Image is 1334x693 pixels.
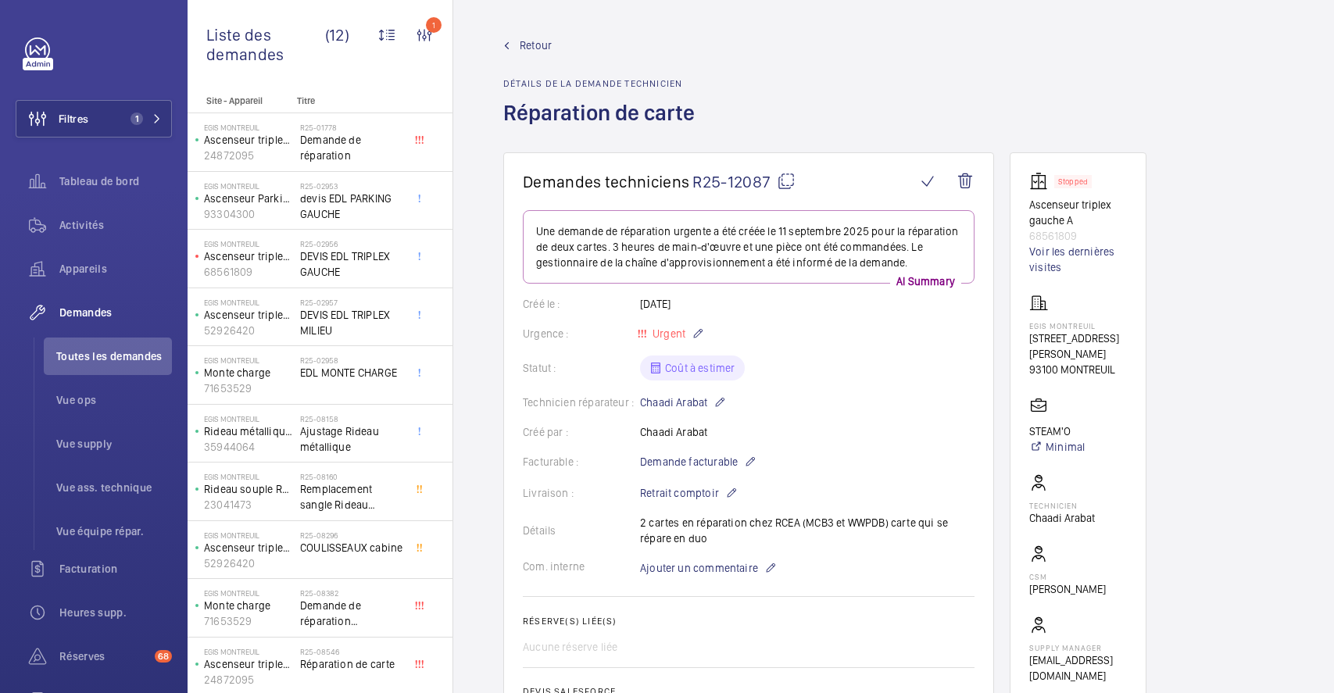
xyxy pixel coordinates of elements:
[1029,572,1106,581] p: CSM
[1058,179,1088,184] p: Stopped
[56,436,172,452] span: Vue supply
[640,484,738,502] p: Retrait comptoir
[206,25,325,64] span: Liste des demandes
[204,191,294,206] p: Ascenseur Parking Gauche
[1029,228,1127,244] p: 68561809
[300,355,403,365] h2: R25-02958
[300,647,403,656] h2: R25-08546
[59,648,148,664] span: Réserves
[204,481,294,497] p: Rideau souple Rapide
[1029,321,1127,330] p: EGIS MONTREUIL
[204,123,294,132] p: EGIS MONTREUIL
[536,223,961,270] p: Une demande de réparation urgente a été créée le 11 septembre 2025 pour la réparation de deux car...
[300,481,403,513] span: Remplacement sangle Rideau souple
[56,480,172,495] span: Vue ass. technique
[1029,330,1127,362] p: [STREET_ADDRESS][PERSON_NAME]
[300,540,403,555] span: COULISSEAUX cabine
[300,298,403,307] h2: R25-02957
[520,38,552,53] span: Retour
[1029,581,1106,597] p: [PERSON_NAME]
[300,132,403,163] span: Demande de réparation
[59,305,172,320] span: Demandes
[204,647,294,656] p: EGIS MONTREUIL
[204,530,294,540] p: EGIS MONTREUIL
[640,560,758,576] span: Ajouter un commentaire
[204,497,294,513] p: 23041473
[56,523,172,539] span: Vue équipe répar.
[204,656,294,672] p: Ascenseur triplex droit
[204,439,294,455] p: 35944064
[204,598,294,613] p: Monte charge
[59,173,172,189] span: Tableau de bord
[204,248,294,264] p: Ascenseur triplex gauche A
[204,264,294,280] p: 68561809
[523,616,975,627] h2: Réserve(s) liée(s)
[1029,439,1085,455] a: Minimal
[300,191,403,222] span: devis EDL PARKING GAUCHE
[1029,423,1085,439] p: STEAM'O
[692,172,796,191] span: R25-12087
[16,100,172,138] button: Filtres1
[300,239,403,248] h2: R25-02956
[300,423,403,455] span: Ajustage Rideau métallique
[131,113,143,125] span: 1
[1029,510,1095,526] p: Chaadi Arabat
[59,561,172,577] span: Facturation
[300,181,403,191] h2: R25-02953
[300,656,403,672] span: Réparation de carte
[204,307,294,323] p: Ascenseur triplex milieu
[300,598,403,629] span: Demande de réparation changement cellule
[890,273,961,289] p: AI Summary
[1029,362,1127,377] p: 93100 MONTREUIL
[300,530,403,540] h2: R25-08296
[59,261,172,277] span: Appareils
[188,95,291,106] p: Site - Appareil
[204,414,294,423] p: EGIS MONTREUIL
[204,423,294,439] p: Rideau métallique Livraison
[300,248,403,280] span: DEVIS EDL TRIPLEX GAUCHE
[1029,652,1127,684] p: [EMAIL_ADDRESS][DOMAIN_NAME]
[204,588,294,598] p: EGIS MONTREUIL
[204,323,294,338] p: 52926420
[204,132,294,148] p: Ascenseur triplex droit
[59,111,88,127] span: Filtres
[204,380,294,396] p: 71653529
[300,307,403,338] span: DEVIS EDL TRIPLEX MILIEU
[1029,244,1127,275] a: Voir les dernières visites
[300,123,403,132] h2: R25-01778
[503,98,704,152] h1: Réparation de carte
[155,650,172,663] span: 68
[204,181,294,191] p: EGIS MONTREUIL
[640,393,726,412] p: Chaadi Arabat
[204,613,294,629] p: 71653529
[523,172,689,191] span: Demandes techniciens
[204,555,294,571] p: 52926420
[1029,643,1127,652] p: Supply manager
[649,327,685,340] span: Urgent
[1029,501,1095,510] p: Technicien
[300,365,403,380] span: EDL MONTE CHARGE
[56,348,172,364] span: Toutes les demandes
[59,217,172,233] span: Activités
[1029,172,1054,191] img: elevator.svg
[300,588,403,598] h2: R25-08382
[204,298,294,307] p: EGIS MONTREUIL
[204,365,294,380] p: Monte charge
[204,239,294,248] p: EGIS MONTREUIL
[300,414,403,423] h2: R25-08158
[204,206,294,222] p: 93304300
[297,95,400,106] p: Titre
[204,148,294,163] p: 24872095
[640,454,738,470] span: Demande facturable
[59,605,172,620] span: Heures supp.
[204,472,294,481] p: EGIS MONTREUIL
[204,672,294,688] p: 24872095
[300,472,403,481] h2: R25-08160
[204,355,294,365] p: EGIS MONTREUIL
[204,540,294,555] p: Ascenseur triplex milieu
[503,78,704,89] h2: Détails de la demande technicien
[56,392,172,408] span: Vue ops
[1029,197,1127,228] p: Ascenseur triplex gauche A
